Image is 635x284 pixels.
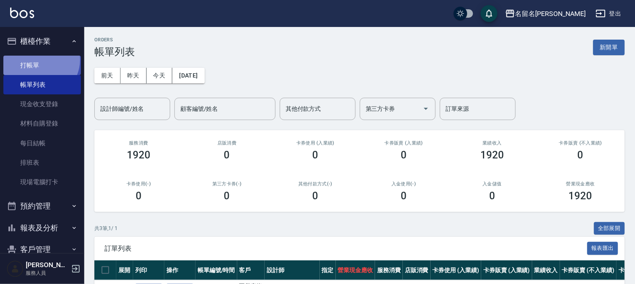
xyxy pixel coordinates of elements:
button: 登出 [592,6,625,21]
a: 新開單 [593,43,625,51]
button: save [481,5,498,22]
h3: 0 [313,149,319,161]
img: Logo [10,8,34,18]
button: 今天 [147,68,173,83]
h2: ORDERS [94,37,135,43]
h2: 其他付款方式(-) [281,181,350,187]
th: 客戶 [237,260,265,280]
h3: 0 [401,190,407,202]
h2: 入金儲值 [458,181,526,187]
img: Person [7,260,24,277]
th: 展開 [116,260,133,280]
span: 訂單列表 [104,244,587,253]
h3: 0 [313,190,319,202]
button: 櫃檯作業 [3,30,81,52]
th: 卡券使用 (入業績) [431,260,482,280]
a: 帳單列表 [3,75,81,94]
h2: 店販消費 [193,140,261,146]
h3: 0 [401,149,407,161]
h2: 卡券使用 (入業績) [281,140,350,146]
th: 服務消費 [375,260,403,280]
th: 帳單編號/時間 [196,260,237,280]
h3: 1920 [127,149,150,161]
h2: 第三方卡券(-) [193,181,261,187]
th: 店販消費 [403,260,431,280]
p: 服務人員 [26,269,69,277]
button: 報表及分析 [3,217,81,239]
button: 昨天 [121,68,147,83]
h3: 0 [224,190,230,202]
th: 業績收入 [532,260,560,280]
h2: 卡券販賣 (不入業績) [547,140,615,146]
h2: 卡券使用(-) [104,181,173,187]
button: 前天 [94,68,121,83]
h3: 帳單列表 [94,46,135,58]
a: 每日結帳 [3,134,81,153]
button: Open [419,102,433,115]
button: 名留名[PERSON_NAME] [502,5,589,22]
a: 報表匯出 [587,244,619,252]
th: 操作 [164,260,196,280]
h3: 1920 [569,190,592,202]
th: 指定 [320,260,336,280]
a: 排班表 [3,153,81,172]
p: 共 3 筆, 1 / 1 [94,225,118,232]
th: 卡券販賣 (入業績) [481,260,532,280]
h2: 入金使用(-) [370,181,438,187]
a: 現場電腦打卡 [3,172,81,192]
h2: 業績收入 [458,140,526,146]
div: 名留名[PERSON_NAME] [515,8,586,19]
h3: 0 [224,149,230,161]
a: 現金收支登錄 [3,94,81,114]
button: 客戶管理 [3,238,81,260]
button: 全部展開 [594,222,625,235]
button: [DATE] [172,68,204,83]
button: 報表匯出 [587,242,619,255]
h2: 卡券販賣 (入業績) [370,140,438,146]
h5: [PERSON_NAME] [26,261,69,269]
button: 新開單 [593,40,625,55]
h3: 0 [136,190,142,202]
th: 營業現金應收 [336,260,375,280]
th: 列印 [133,260,164,280]
h3: 0 [489,190,495,202]
h3: 服務消費 [104,140,173,146]
h2: 營業現金應收 [547,181,615,187]
th: 設計師 [265,260,319,280]
h3: 0 [578,149,584,161]
button: 預約管理 [3,195,81,217]
a: 打帳單 [3,56,81,75]
h3: 1920 [480,149,504,161]
th: 卡券販賣 (不入業績) [560,260,616,280]
a: 材料自購登錄 [3,114,81,133]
